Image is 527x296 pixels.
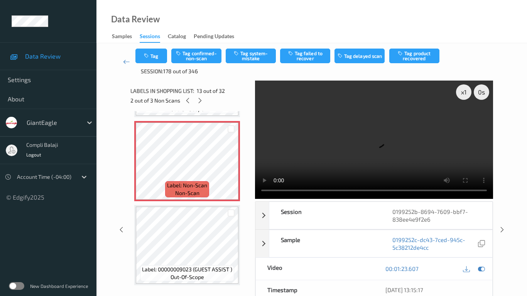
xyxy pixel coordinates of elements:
[142,266,232,273] span: Label: 00000009023 (GUEST ASSIST )
[334,49,385,63] button: Tag delayed scan
[280,49,330,63] button: Tag failed to recover
[385,265,419,272] a: 00:01:23.607
[381,202,492,229] div: 0199252b-8694-7609-bbf7-838ee4e9f2e6
[167,182,207,189] span: Label: Non-Scan
[163,67,198,75] span: 178 out of 346
[175,189,199,197] span: non-scan
[269,202,381,229] div: Session
[168,32,186,42] div: Catalog
[389,49,439,63] button: Tag product recovered
[140,32,160,43] div: Sessions
[171,273,204,281] span: out-of-scope
[226,49,276,63] button: Tag system-mistake
[112,31,140,42] a: Samples
[392,236,476,251] a: 0199252c-dc43-7ced-945c-5c38212de4cc
[474,84,489,100] div: 0 s
[197,87,225,95] span: 13 out of 32
[112,32,132,42] div: Samples
[111,15,160,23] div: Data Review
[194,32,234,42] div: Pending Updates
[135,49,167,63] button: Tag
[194,31,242,42] a: Pending Updates
[269,230,381,257] div: Sample
[168,31,194,42] a: Catalog
[255,230,493,257] div: Sample0199252c-dc43-7ced-945c-5c38212de4cc
[130,87,194,95] span: Labels in shopping list:
[456,84,471,100] div: x 1
[141,67,163,75] span: Session:
[255,202,493,229] div: Session0199252b-8694-7609-bbf7-838ee4e9f2e6
[385,286,481,294] div: [DATE] 13:15:17
[256,258,374,280] div: Video
[171,49,221,63] button: Tag confirmed-non-scan
[140,31,168,43] a: Sessions
[130,96,250,105] div: 2 out of 3 Non Scans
